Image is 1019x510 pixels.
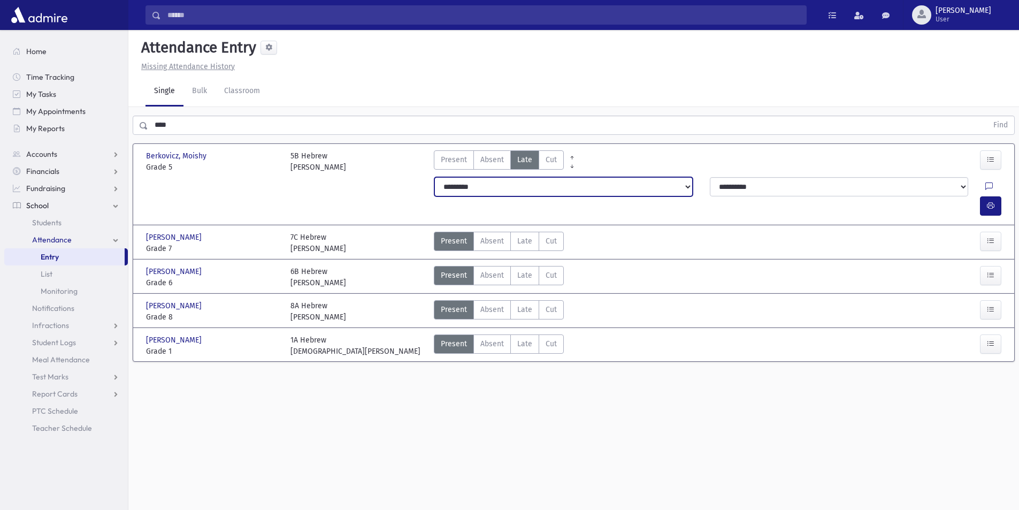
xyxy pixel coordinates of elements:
[26,89,56,99] span: My Tasks
[146,277,280,288] span: Grade 6
[146,334,204,346] span: [PERSON_NAME]
[26,106,86,116] span: My Appointments
[141,62,235,71] u: Missing Attendance History
[26,124,65,133] span: My Reports
[546,270,557,281] span: Cut
[434,300,564,323] div: AttTypes
[32,406,78,416] span: PTC Schedule
[26,184,65,193] span: Fundraising
[26,47,47,56] span: Home
[4,385,128,402] a: Report Cards
[441,270,467,281] span: Present
[4,300,128,317] a: Notifications
[41,286,78,296] span: Monitoring
[32,355,90,364] span: Meal Attendance
[145,77,183,106] a: Single
[434,334,564,357] div: AttTypes
[32,321,69,330] span: Infractions
[4,120,128,137] a: My Reports
[32,338,76,347] span: Student Logs
[4,86,128,103] a: My Tasks
[137,39,256,57] h5: Attendance Entry
[4,283,128,300] a: Monitoring
[26,72,74,82] span: Time Tracking
[4,146,128,163] a: Accounts
[517,304,532,315] span: Late
[146,150,209,162] span: Berkovicz, Moishy
[480,235,504,247] span: Absent
[26,201,49,210] span: School
[146,162,280,173] span: Grade 5
[146,346,280,357] span: Grade 1
[4,43,128,60] a: Home
[936,15,991,24] span: User
[480,304,504,315] span: Absent
[146,311,280,323] span: Grade 8
[32,423,92,433] span: Teacher Schedule
[480,270,504,281] span: Absent
[4,103,128,120] a: My Appointments
[161,5,806,25] input: Search
[480,338,504,349] span: Absent
[290,334,420,357] div: 1A Hebrew [DEMOGRAPHIC_DATA][PERSON_NAME]
[546,338,557,349] span: Cut
[4,265,128,283] a: List
[4,402,128,420] a: PTC Schedule
[4,163,128,180] a: Financials
[146,243,280,254] span: Grade 7
[4,420,128,437] a: Teacher Schedule
[4,317,128,334] a: Infractions
[4,68,128,86] a: Time Tracking
[517,235,532,247] span: Late
[434,266,564,288] div: AttTypes
[4,351,128,368] a: Meal Attendance
[290,266,346,288] div: 6B Hebrew [PERSON_NAME]
[4,231,128,248] a: Attendance
[137,62,235,71] a: Missing Attendance History
[41,269,52,279] span: List
[441,304,467,315] span: Present
[32,303,74,313] span: Notifications
[32,389,78,399] span: Report Cards
[216,77,269,106] a: Classroom
[4,197,128,214] a: School
[517,338,532,349] span: Late
[480,154,504,165] span: Absent
[4,334,128,351] a: Student Logs
[146,300,204,311] span: [PERSON_NAME]
[146,266,204,277] span: [PERSON_NAME]
[936,6,991,15] span: [PERSON_NAME]
[183,77,216,106] a: Bulk
[434,232,564,254] div: AttTypes
[290,300,346,323] div: 8A Hebrew [PERSON_NAME]
[4,214,128,231] a: Students
[434,150,564,173] div: AttTypes
[517,270,532,281] span: Late
[546,304,557,315] span: Cut
[32,218,62,227] span: Students
[290,232,346,254] div: 7C Hebrew [PERSON_NAME]
[546,235,557,247] span: Cut
[41,252,59,262] span: Entry
[9,4,70,26] img: AdmirePro
[26,166,59,176] span: Financials
[26,149,57,159] span: Accounts
[987,116,1014,134] button: Find
[517,154,532,165] span: Late
[32,372,68,382] span: Test Marks
[146,232,204,243] span: [PERSON_NAME]
[441,338,467,349] span: Present
[4,248,125,265] a: Entry
[4,180,128,197] a: Fundraising
[546,154,557,165] span: Cut
[441,154,467,165] span: Present
[4,368,128,385] a: Test Marks
[441,235,467,247] span: Present
[290,150,346,173] div: 5B Hebrew [PERSON_NAME]
[32,235,72,245] span: Attendance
